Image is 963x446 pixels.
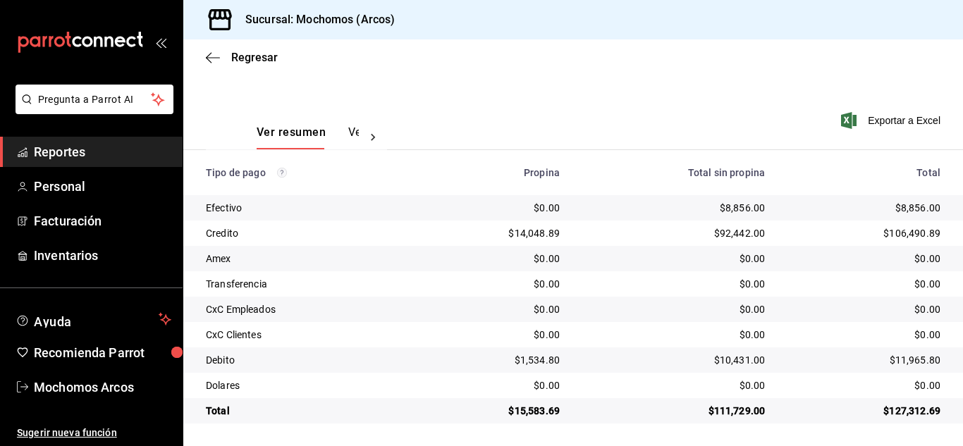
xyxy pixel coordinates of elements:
h3: Sucursal: Mochomos (Arcos) [234,11,395,28]
span: Regresar [231,51,278,64]
div: $10,431.00 [582,353,765,367]
div: $0.00 [431,252,560,266]
span: Mochomos Arcos [34,378,171,397]
div: $106,490.89 [787,226,940,240]
div: Debito [206,353,408,367]
div: Transferencia [206,277,408,291]
div: $0.00 [787,328,940,342]
div: Total [206,404,408,418]
div: $127,312.69 [787,404,940,418]
div: $111,729.00 [582,404,765,418]
div: $0.00 [431,201,560,215]
svg: Los pagos realizados con Pay y otras terminales son montos brutos. [277,168,287,178]
div: $0.00 [582,302,765,316]
div: $0.00 [787,378,940,392]
div: Amex [206,252,408,266]
div: $0.00 [787,302,940,316]
div: $14,048.89 [431,226,560,240]
div: Tipo de pago [206,167,408,178]
span: Personal [34,177,171,196]
div: $1,534.80 [431,353,560,367]
div: $0.00 [787,277,940,291]
div: $0.00 [582,328,765,342]
div: $92,442.00 [582,226,765,240]
div: Dolares [206,378,408,392]
div: $11,965.80 [787,353,940,367]
button: Exportar a Excel [844,112,940,129]
button: open_drawer_menu [155,37,166,48]
div: $0.00 [582,277,765,291]
div: Credito [206,226,408,240]
span: Recomienda Parrot [34,343,171,362]
div: Propina [431,167,560,178]
button: Regresar [206,51,278,64]
button: Pregunta a Parrot AI [16,85,173,114]
div: Total [787,167,940,178]
div: $15,583.69 [431,404,560,418]
div: Total sin propina [582,167,765,178]
div: $8,856.00 [582,201,765,215]
button: Ver pagos [348,125,401,149]
a: Pregunta a Parrot AI [10,102,173,117]
div: navigation tabs [257,125,359,149]
span: Facturación [34,211,171,230]
span: Reportes [34,142,171,161]
div: $0.00 [431,277,560,291]
button: Ver resumen [257,125,326,149]
div: $0.00 [431,328,560,342]
span: Inventarios [34,246,171,265]
div: $0.00 [431,302,560,316]
div: Efectivo [206,201,408,215]
span: Ayuda [34,311,153,328]
span: Pregunta a Parrot AI [38,92,152,107]
div: CxC Clientes [206,328,408,342]
span: Sugerir nueva función [17,426,171,440]
div: $8,856.00 [787,201,940,215]
div: CxC Empleados [206,302,408,316]
div: $0.00 [582,378,765,392]
div: $0.00 [582,252,765,266]
div: $0.00 [787,252,940,266]
div: $0.00 [431,378,560,392]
